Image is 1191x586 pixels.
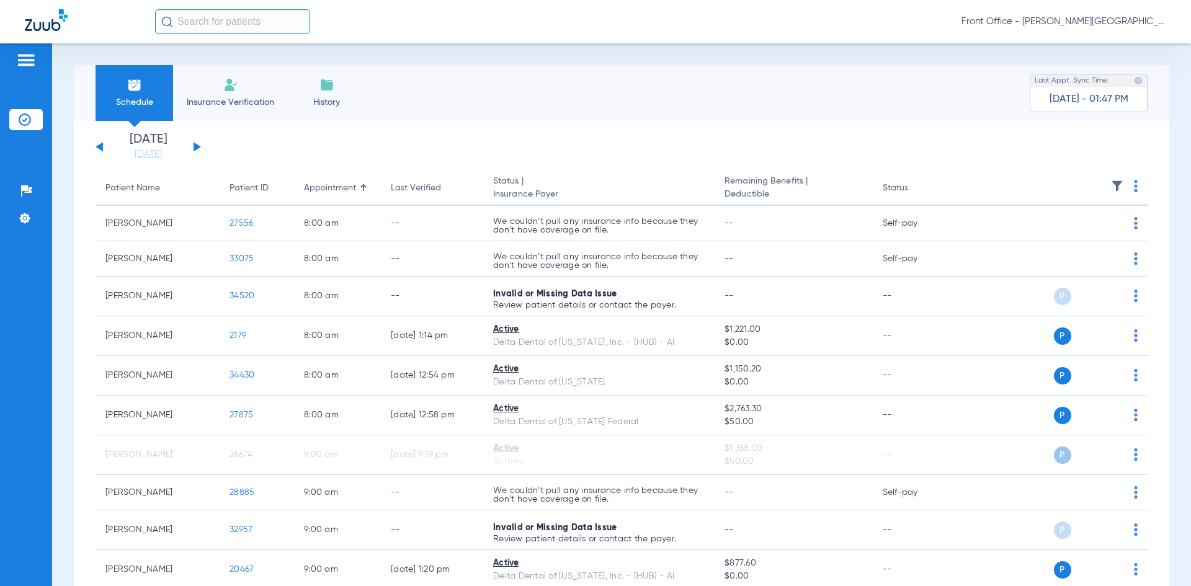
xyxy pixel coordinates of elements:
[725,402,862,415] span: $2,763.30
[493,455,705,468] div: Anthem
[230,565,254,574] span: 20467
[304,182,371,195] div: Appointment
[381,316,483,356] td: [DATE] 1:14 PM
[294,277,381,316] td: 8:00 AM
[381,475,483,510] td: --
[873,396,957,435] td: --
[1134,409,1138,421] img: group-dot-blue.svg
[294,316,381,356] td: 8:00 AM
[381,277,483,316] td: --
[725,415,862,428] span: $50.00
[96,241,220,277] td: [PERSON_NAME]
[304,182,356,195] div: Appointment
[391,182,441,195] div: Last Verified
[230,371,254,380] span: 34430
[1134,369,1138,381] img: group-dot-blue.svg
[230,182,284,195] div: Patient ID
[25,9,68,31] img: Zuub Logo
[96,206,220,241] td: [PERSON_NAME]
[725,488,734,497] span: --
[16,53,36,68] img: hamburger-icon
[873,277,957,316] td: --
[493,363,705,376] div: Active
[230,254,254,263] span: 33075
[230,411,253,419] span: 27875
[725,188,862,201] span: Deductible
[725,363,862,376] span: $1,150.20
[381,241,483,277] td: --
[493,323,705,336] div: Active
[96,475,220,510] td: [PERSON_NAME]
[1134,448,1138,461] img: group-dot-blue.svg
[1054,446,1071,464] span: P
[319,78,334,92] img: History
[161,16,172,27] img: Search Icon
[873,435,957,475] td: --
[493,301,705,309] p: Review patient details or contact the payer.
[1035,74,1109,87] span: Last Appt. Sync Time:
[873,510,957,550] td: --
[873,241,957,277] td: Self-pay
[96,277,220,316] td: [PERSON_NAME]
[1134,217,1138,229] img: group-dot-blue.svg
[230,291,254,300] span: 34520
[230,219,253,228] span: 27556
[230,182,269,195] div: Patient ID
[1134,180,1138,192] img: group-dot-blue.svg
[1054,327,1071,345] span: P
[381,206,483,241] td: --
[1134,76,1143,85] img: last sync help info
[182,96,279,109] span: Insurance Verification
[105,182,160,195] div: Patient Name
[381,396,483,435] td: [DATE] 12:58 PM
[873,475,957,510] td: Self-pay
[873,316,957,356] td: --
[725,291,734,300] span: --
[1111,180,1123,192] img: filter.svg
[381,510,483,550] td: --
[493,290,617,298] span: Invalid or Missing Data Issue
[493,523,617,532] span: Invalid or Missing Data Issue
[1134,523,1138,536] img: group-dot-blue.svg
[493,188,705,201] span: Insurance Payer
[725,254,734,263] span: --
[873,171,957,206] th: Status
[493,217,705,234] p: We couldn’t pull any insurance info because they don’t have coverage on file.
[381,356,483,396] td: [DATE] 12:54 PM
[381,435,483,475] td: [DATE] 9:19 PM
[230,488,254,497] span: 28885
[1134,486,1138,499] img: group-dot-blue.svg
[725,336,862,349] span: $0.00
[1054,561,1071,579] span: P
[223,78,238,92] img: Manual Insurance Verification
[230,331,246,340] span: 2179
[297,96,356,109] span: History
[1054,288,1071,305] span: P
[493,415,705,428] div: Delta Dental of [US_STATE] Federal
[96,356,220,396] td: [PERSON_NAME]
[1054,407,1071,424] span: P
[1054,367,1071,384] span: P
[493,336,705,349] div: Delta Dental of [US_STATE], Inc. - (HUB) - AI
[111,148,185,161] a: [DATE]
[725,570,862,583] span: $0.00
[961,16,1166,28] span: Front Office - [PERSON_NAME][GEOGRAPHIC_DATA] Dental Care
[294,475,381,510] td: 9:00 AM
[493,442,705,455] div: Active
[105,96,164,109] span: Schedule
[127,78,142,92] img: Schedule
[1050,93,1128,105] span: [DATE] - 01:47 PM
[725,557,862,570] span: $877.60
[1129,526,1191,586] div: Chat Widget
[1054,522,1071,539] span: P
[96,396,220,435] td: [PERSON_NAME]
[391,182,473,195] div: Last Verified
[230,525,252,534] span: 32957
[493,376,705,389] div: Delta Dental of [US_STATE]
[493,535,705,543] p: Review patient details or contact the payer.
[725,376,862,389] span: $0.00
[1134,290,1138,302] img: group-dot-blue.svg
[105,182,210,195] div: Patient Name
[873,356,957,396] td: --
[230,450,252,459] span: 26674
